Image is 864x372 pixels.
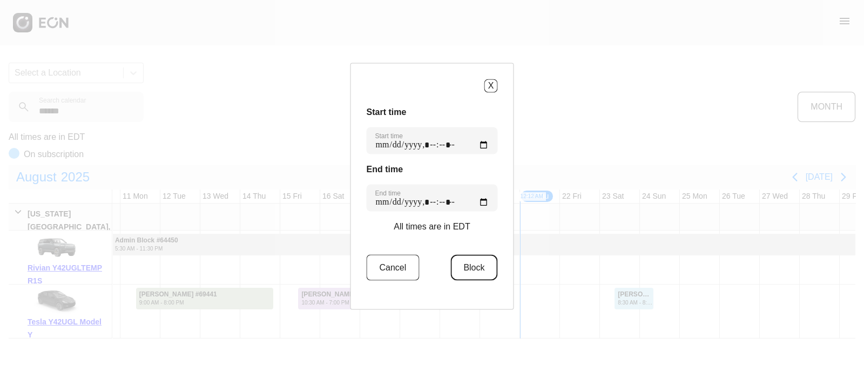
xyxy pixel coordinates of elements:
h3: Start time [367,105,498,118]
button: X [484,79,498,92]
label: End time [375,188,401,197]
label: Start time [375,131,403,140]
button: Cancel [367,254,420,280]
p: All times are in EDT [394,220,470,233]
h3: End time [367,163,498,175]
button: Block [450,254,497,280]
